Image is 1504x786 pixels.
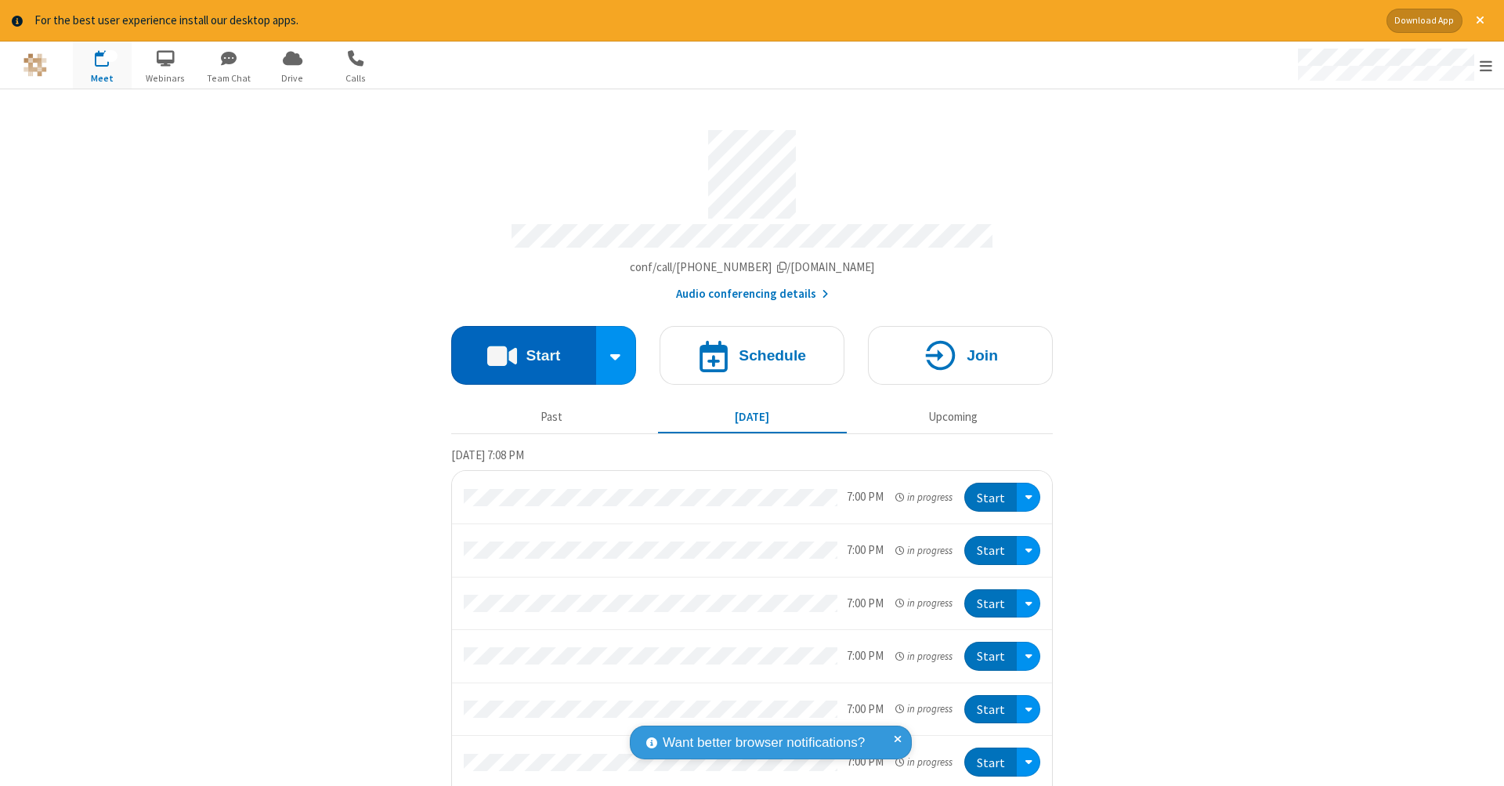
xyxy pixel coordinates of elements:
button: Schedule [660,326,844,385]
button: Start [964,589,1017,618]
div: 12 [103,50,117,62]
h4: Start [526,348,560,363]
button: Copy my meeting room linkCopy my meeting room link [630,259,875,277]
div: Open menu [1017,642,1040,671]
span: Want better browser notifications? [663,733,865,753]
button: Start [964,695,1017,724]
span: [DATE] 7:08 PM [451,447,524,462]
button: Start [964,536,1017,565]
div: 7:00 PM [847,595,884,613]
button: Close alert [1468,9,1492,33]
button: [DATE] [658,403,847,433]
span: Webinars [136,71,195,85]
div: Open menu [1017,483,1040,512]
em: in progress [895,701,953,716]
span: Calls [327,71,385,85]
button: Upcoming [859,403,1047,433]
div: 7:00 PM [847,701,884,719]
span: Copy my meeting room link [630,259,875,274]
em: in progress [895,649,953,664]
button: Start [964,642,1017,671]
h4: Schedule [739,348,806,363]
div: Open menu [1017,536,1040,565]
h4: Join [967,348,998,363]
div: 7:00 PM [847,488,884,506]
em: in progress [895,596,953,610]
div: Open menu [1017,589,1040,618]
div: Open menu [1017,695,1040,724]
button: Download App [1386,9,1462,33]
div: For the best user experience install our desktop apps. [34,12,1375,30]
button: Audio conferencing details [676,285,829,303]
div: 7:00 PM [847,542,884,560]
span: Meet [73,71,132,85]
em: in progress [895,543,953,558]
iframe: Chat [1465,745,1492,775]
img: QA Selenium DO NOT DELETE OR CHANGE [23,53,47,77]
em: in progress [895,755,953,770]
div: 7:00 PM [847,647,884,665]
button: Join [868,326,1053,385]
div: Open menu [1283,42,1504,89]
em: in progress [895,490,953,505]
div: Open menu [1017,748,1040,777]
button: Start [451,326,596,385]
button: Logo [5,42,64,89]
span: Drive [263,71,322,85]
button: Past [457,403,646,433]
span: Team Chat [200,71,258,85]
div: Start conference options [596,326,637,385]
button: Start [964,748,1017,777]
section: Account details [451,118,1053,302]
button: Start [964,483,1017,512]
